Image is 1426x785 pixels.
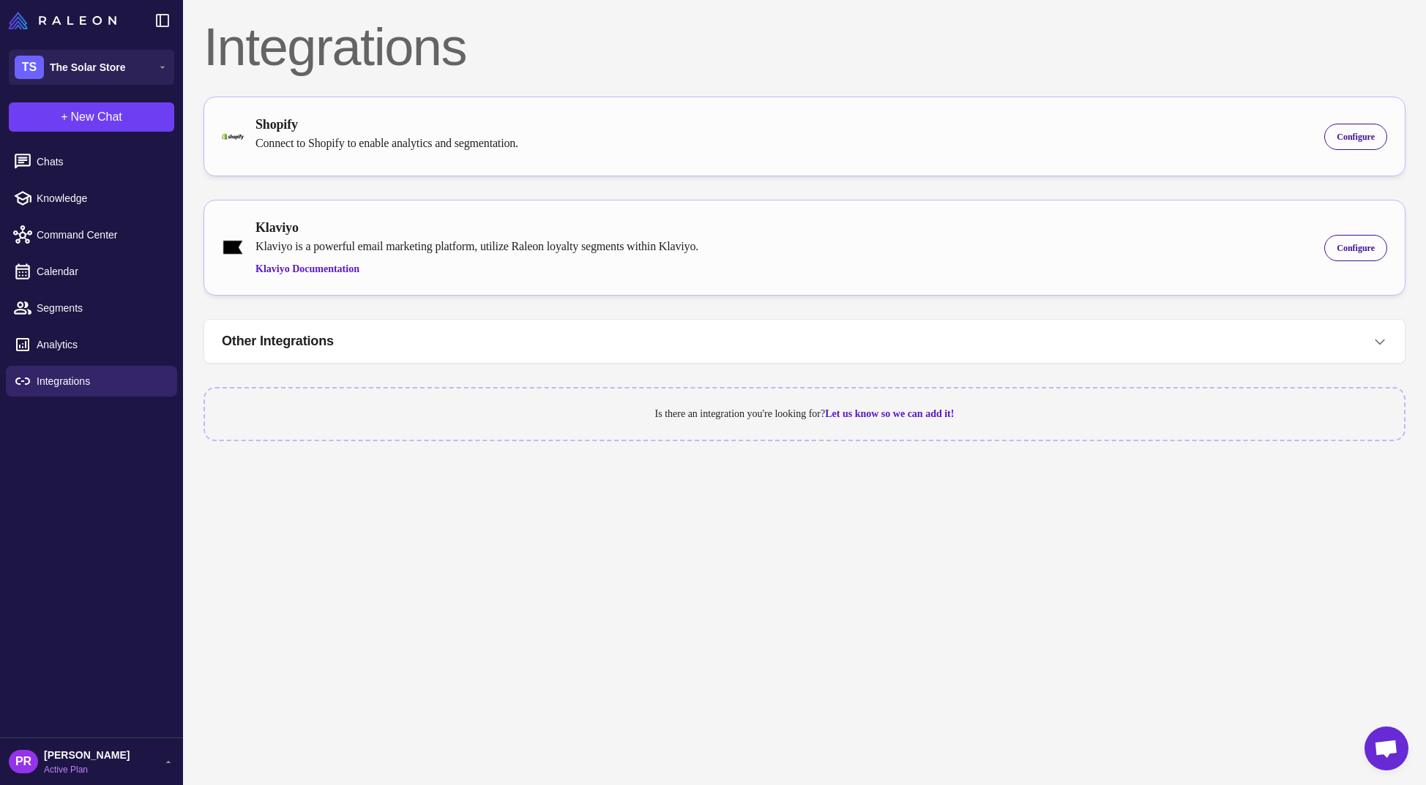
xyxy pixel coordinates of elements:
[1337,241,1375,255] span: Configure
[6,146,177,177] a: Chats
[37,154,165,170] span: Chats
[255,135,518,152] div: Connect to Shopify to enable analytics and segmentation.
[222,239,244,255] img: klaviyo.png
[9,50,174,85] button: TSThe Solar Store
[6,366,177,397] a: Integrations
[1337,130,1375,143] span: Configure
[255,115,518,135] div: Shopify
[222,331,334,351] h3: Other Integrations
[6,293,177,323] a: Segments
[9,750,38,773] div: PR
[204,320,1405,363] button: Other Integrations
[71,108,122,126] span: New Chat
[255,261,698,277] a: Klaviyo Documentation
[61,108,67,126] span: +
[50,59,125,75] span: The Solar Store
[223,406,1386,422] div: Is there an integration you're looking for?
[37,373,165,389] span: Integrations
[37,300,165,316] span: Segments
[6,329,177,360] a: Analytics
[222,133,244,140] img: shopify-logo-primary-logo-456baa801ee66a0a435671082365958316831c9960c480451dd0330bcdae304f.svg
[204,20,1406,73] div: Integrations
[37,190,165,206] span: Knowledge
[6,183,177,214] a: Knowledge
[825,408,954,419] span: Let us know so we can add it!
[1365,726,1408,770] a: Open chat
[255,218,698,238] div: Klaviyo
[9,102,174,132] button: +New Chat
[6,256,177,287] a: Calendar
[9,12,116,29] img: Raleon Logo
[6,219,177,250] a: Command Center
[37,263,165,279] span: Calendar
[44,747,130,763] span: [PERSON_NAME]
[37,337,165,353] span: Analytics
[44,763,130,776] span: Active Plan
[15,56,44,79] div: TS
[255,238,698,255] div: Klaviyo is a powerful email marketing platform, utilize Raleon loyalty segments within Klaviyo.
[37,227,165,243] span: Command Center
